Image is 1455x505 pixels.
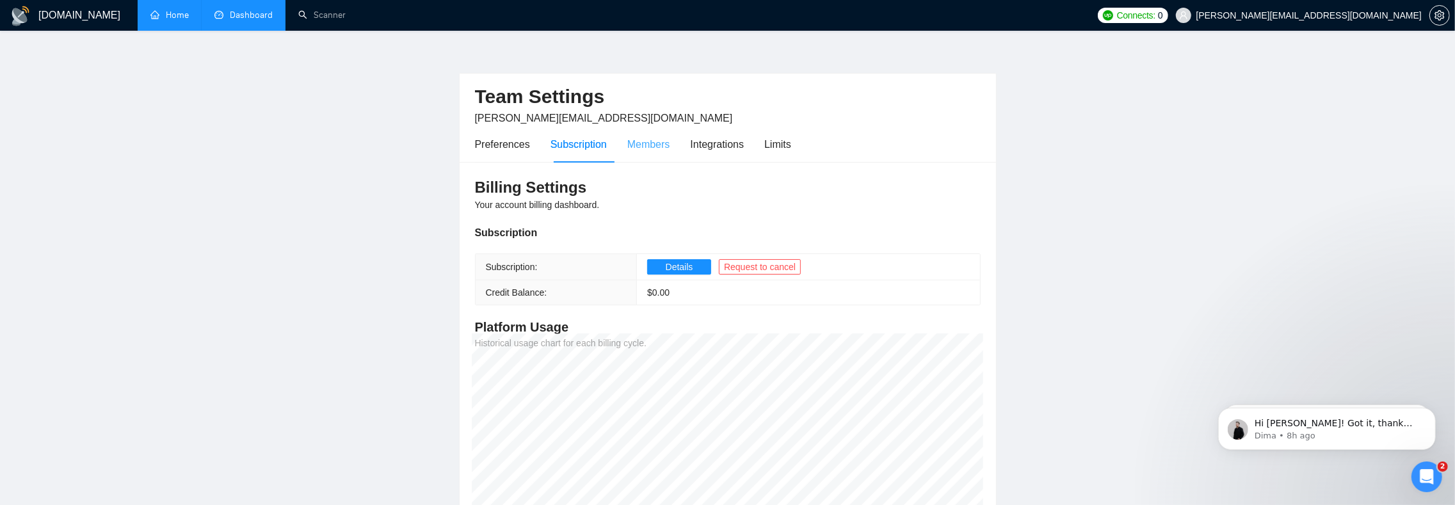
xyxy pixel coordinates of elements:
span: Details [666,260,693,274]
button: setting [1429,5,1450,26]
div: Integrations [691,136,744,152]
iframe: Intercom live chat [1411,461,1442,492]
div: Members [627,136,670,152]
h2: Team Settings [475,84,981,110]
a: dashboardDashboard [214,10,273,20]
a: setting [1429,10,1450,20]
div: Limits [764,136,791,152]
span: setting [1430,10,1449,20]
span: $ 0.00 [647,287,670,298]
span: 0 [1158,8,1163,22]
span: [PERSON_NAME][EMAIL_ADDRESS][DOMAIN_NAME] [475,113,733,124]
a: homeHome [150,10,189,20]
div: Subscription [551,136,607,152]
div: Subscription [475,225,981,241]
button: Details [647,259,711,275]
span: Connects: [1117,8,1155,22]
span: Credit Balance: [486,287,547,298]
span: Your account billing dashboard. [475,200,600,210]
span: 2 [1438,461,1448,472]
h3: Billing Settings [475,177,981,198]
p: Message from Dima, sent 8h ago [56,49,221,61]
img: upwork-logo.png [1103,10,1113,20]
a: searchScanner [298,10,346,20]
img: logo [10,6,31,26]
span: Request to cancel [724,260,796,274]
div: Preferences [475,136,530,152]
h4: Platform Usage [475,318,981,336]
span: user [1179,11,1188,20]
iframe: Intercom notifications message [1199,381,1455,470]
span: Subscription: [486,262,538,272]
span: Hi [PERSON_NAME]! Got it, thank you very much for the explanation - really appreciate it 🙏 I full... [56,37,217,188]
button: Request to cancel [719,259,801,275]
